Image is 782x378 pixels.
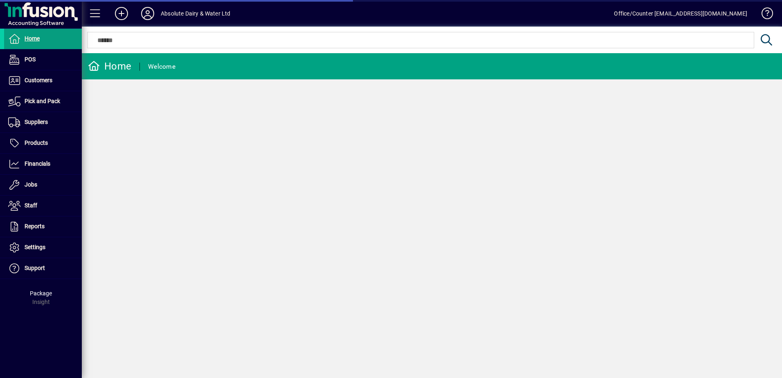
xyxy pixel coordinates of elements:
[4,258,82,279] a: Support
[4,133,82,153] a: Products
[25,56,36,63] span: POS
[25,202,37,209] span: Staff
[25,98,60,104] span: Pick and Pack
[135,6,161,21] button: Profile
[161,7,231,20] div: Absolute Dairy & Water Ltd
[4,49,82,70] a: POS
[25,35,40,42] span: Home
[4,196,82,216] a: Staff
[4,154,82,174] a: Financials
[4,216,82,237] a: Reports
[25,244,45,250] span: Settings
[25,139,48,146] span: Products
[4,70,82,91] a: Customers
[25,265,45,271] span: Support
[108,6,135,21] button: Add
[88,60,131,73] div: Home
[25,160,50,167] span: Financials
[614,7,747,20] div: Office/Counter [EMAIL_ADDRESS][DOMAIN_NAME]
[4,175,82,195] a: Jobs
[25,223,45,229] span: Reports
[25,181,37,188] span: Jobs
[30,290,52,297] span: Package
[25,77,52,83] span: Customers
[755,2,772,28] a: Knowledge Base
[25,119,48,125] span: Suppliers
[148,60,175,73] div: Welcome
[4,91,82,112] a: Pick and Pack
[4,112,82,133] a: Suppliers
[4,237,82,258] a: Settings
